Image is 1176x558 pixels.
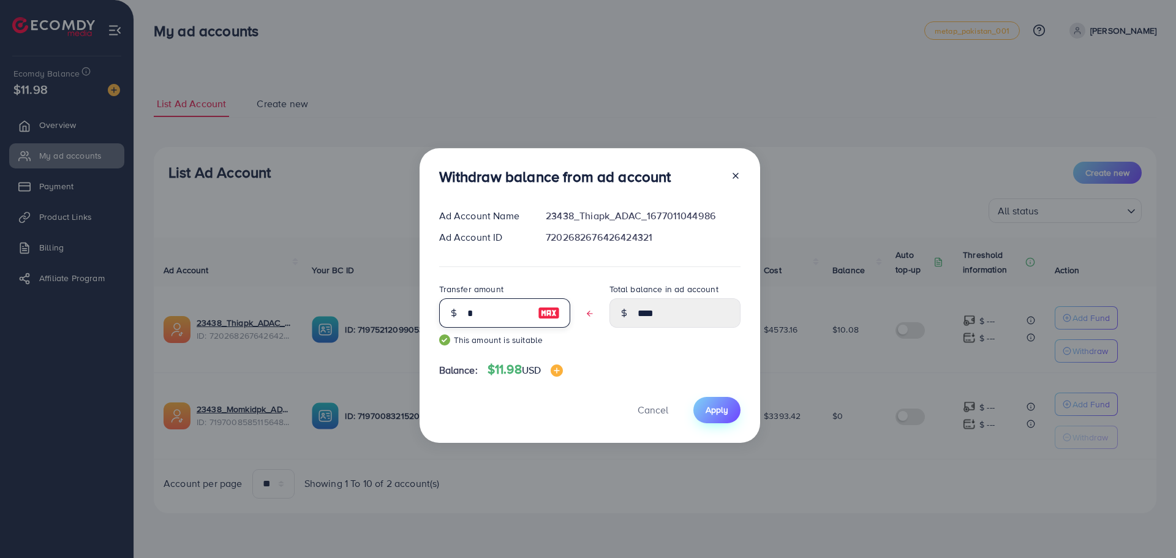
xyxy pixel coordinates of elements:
[522,363,541,377] span: USD
[439,168,671,186] h3: Withdraw balance from ad account
[609,283,718,295] label: Total balance in ad account
[706,404,728,416] span: Apply
[551,364,563,377] img: image
[1124,503,1167,549] iframe: Chat
[536,230,750,244] div: 7202682676426424321
[638,403,668,417] span: Cancel
[536,209,750,223] div: 23438_Thiapk_ADAC_1677011044986
[439,283,503,295] label: Transfer amount
[693,397,741,423] button: Apply
[538,306,560,320] img: image
[439,363,478,377] span: Balance:
[439,334,570,346] small: This amount is suitable
[622,397,684,423] button: Cancel
[429,230,537,244] div: Ad Account ID
[429,209,537,223] div: Ad Account Name
[439,334,450,345] img: guide
[488,362,563,377] h4: $11.98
